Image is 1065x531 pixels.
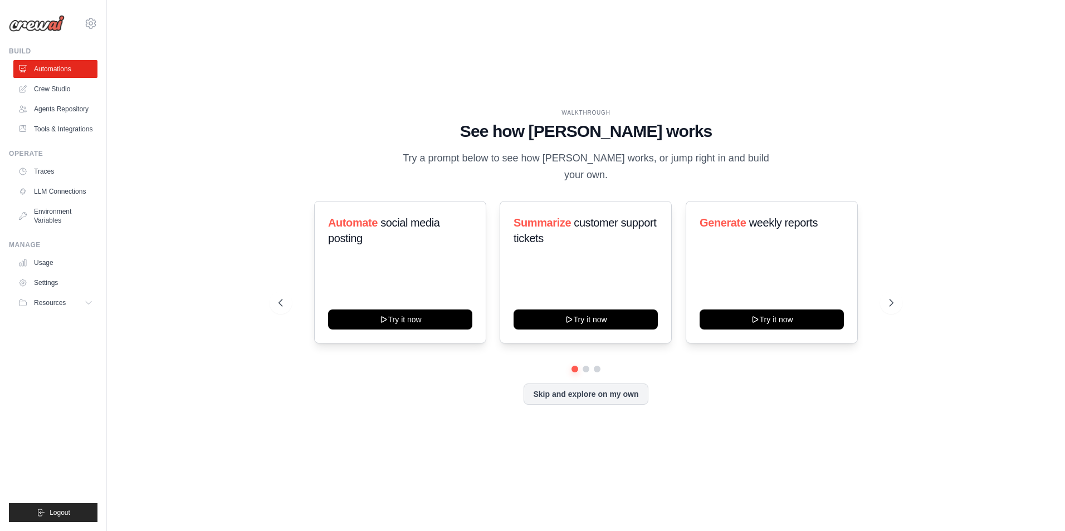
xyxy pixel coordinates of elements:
div: WALKTHROUGH [279,109,893,117]
img: Logo [9,15,65,32]
span: customer support tickets [514,217,656,244]
a: LLM Connections [13,183,97,200]
span: social media posting [328,217,440,244]
div: Build [9,47,97,56]
span: weekly reports [749,217,817,229]
button: Logout [9,503,97,522]
span: Summarize [514,217,571,229]
button: Skip and explore on my own [524,383,648,405]
h1: See how [PERSON_NAME] works [279,121,893,141]
span: Logout [50,508,70,517]
button: Try it now [328,309,472,330]
a: Usage [13,254,97,272]
a: Settings [13,274,97,292]
button: Resources [13,294,97,312]
a: Agents Repository [13,100,97,118]
a: Environment Variables [13,203,97,229]
button: Try it now [514,309,658,330]
a: Traces [13,163,97,180]
a: Tools & Integrations [13,120,97,138]
p: Try a prompt below to see how [PERSON_NAME] works, or jump right in and build your own. [399,150,773,183]
button: Try it now [700,309,844,330]
a: Automations [13,60,97,78]
span: Automate [328,217,378,229]
span: Generate [700,217,746,229]
div: Manage [9,240,97,249]
div: Operate [9,149,97,158]
span: Resources [34,298,66,307]
a: Crew Studio [13,80,97,98]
